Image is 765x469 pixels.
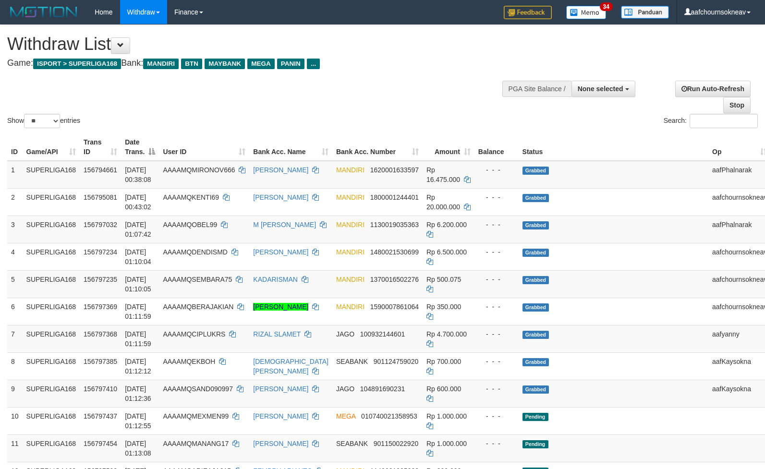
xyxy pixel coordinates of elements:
[84,166,117,174] span: 156794661
[7,216,23,243] td: 3
[125,358,151,375] span: [DATE] 01:12:12
[522,167,549,175] span: Grabbed
[163,221,217,228] span: AAAAMQOBEL99
[723,97,751,113] a: Stop
[121,133,159,161] th: Date Trans.: activate to sort column descending
[23,270,80,298] td: SUPERLIGA168
[125,440,151,457] span: [DATE] 01:13:08
[478,275,515,284] div: - - -
[253,358,328,375] a: [DEMOGRAPHIC_DATA][PERSON_NAME]
[23,216,80,243] td: SUPERLIGA168
[7,243,23,270] td: 4
[478,411,515,421] div: - - -
[249,133,332,161] th: Bank Acc. Name: activate to sort column ascending
[7,380,23,407] td: 9
[522,413,548,421] span: Pending
[253,385,308,393] a: [PERSON_NAME]
[7,114,80,128] label: Show entries
[181,59,202,69] span: BTN
[566,6,607,19] img: Button%20Memo.svg
[522,249,549,257] span: Grabbed
[426,276,461,283] span: Rp 500.075
[370,276,419,283] span: Copy 1370016502276 to clipboard
[621,6,669,19] img: panduan.png
[125,248,151,265] span: [DATE] 01:10:04
[163,385,233,393] span: AAAAMQSAND090997
[7,270,23,298] td: 5
[478,302,515,312] div: - - -
[426,221,467,228] span: Rp 6.200.000
[478,329,515,339] div: - - -
[247,59,275,69] span: MEGA
[7,133,23,161] th: ID
[24,114,60,128] select: Showentries
[163,166,235,174] span: AAAAMQMIRONOV666
[163,276,232,283] span: AAAAMQSEMBARA75
[336,193,364,201] span: MANDIRI
[336,440,368,447] span: SEABANK
[571,81,635,97] button: None selected
[7,407,23,434] td: 10
[336,166,364,174] span: MANDIRI
[163,358,215,365] span: AAAAMQEKBOH
[478,192,515,202] div: - - -
[84,276,117,283] span: 156797235
[478,165,515,175] div: - - -
[23,434,80,462] td: SUPERLIGA168
[426,385,461,393] span: Rp 600.000
[7,161,23,189] td: 1
[7,188,23,216] td: 2
[33,59,121,69] span: ISPORT > SUPERLIGA168
[23,325,80,352] td: SUPERLIGA168
[277,59,304,69] span: PANIN
[253,330,301,338] a: RIZAL SLAMET
[336,221,364,228] span: MANDIRI
[370,303,419,311] span: Copy 1590007861064 to clipboard
[336,385,354,393] span: JAGO
[426,166,460,183] span: Rp 16.475.000
[84,440,117,447] span: 156797454
[370,166,419,174] span: Copy 1620001633597 to clipboard
[253,276,298,283] a: KADARISMAN
[23,133,80,161] th: Game/API: activate to sort column ascending
[253,248,308,256] a: [PERSON_NAME]
[163,440,229,447] span: AAAAMQMANANG17
[7,325,23,352] td: 7
[360,330,405,338] span: Copy 100932144601 to clipboard
[253,303,308,311] a: [PERSON_NAME]
[159,133,249,161] th: User ID: activate to sort column ascending
[23,188,80,216] td: SUPERLIGA168
[478,439,515,448] div: - - -
[7,298,23,325] td: 6
[361,412,417,420] span: Copy 010740021358953 to clipboard
[84,193,117,201] span: 156795081
[7,5,80,19] img: MOTION_logo.png
[125,276,151,293] span: [DATE] 01:10:05
[7,35,500,54] h1: Withdraw List
[478,220,515,229] div: - - -
[163,303,233,311] span: AAAAMQBERAJAKIAN
[125,385,151,402] span: [DATE] 01:12:36
[474,133,519,161] th: Balance
[370,221,419,228] span: Copy 1130019035363 to clipboard
[522,331,549,339] span: Grabbed
[336,248,364,256] span: MANDIRI
[426,248,467,256] span: Rp 6.500.000
[23,380,80,407] td: SUPERLIGA168
[426,412,467,420] span: Rp 1.000.000
[7,352,23,380] td: 8
[163,248,228,256] span: AAAAMQDENDISMD
[253,193,308,201] a: [PERSON_NAME]
[307,59,320,69] span: ...
[125,303,151,320] span: [DATE] 01:11:59
[675,81,751,97] a: Run Auto-Refresh
[374,358,418,365] span: Copy 901124759020 to clipboard
[336,276,364,283] span: MANDIRI
[332,133,423,161] th: Bank Acc. Number: activate to sort column ascending
[478,357,515,366] div: - - -
[125,221,151,238] span: [DATE] 01:07:42
[84,303,117,311] span: 156797369
[600,2,613,11] span: 34
[426,330,467,338] span: Rp 4.700.000
[522,358,549,366] span: Grabbed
